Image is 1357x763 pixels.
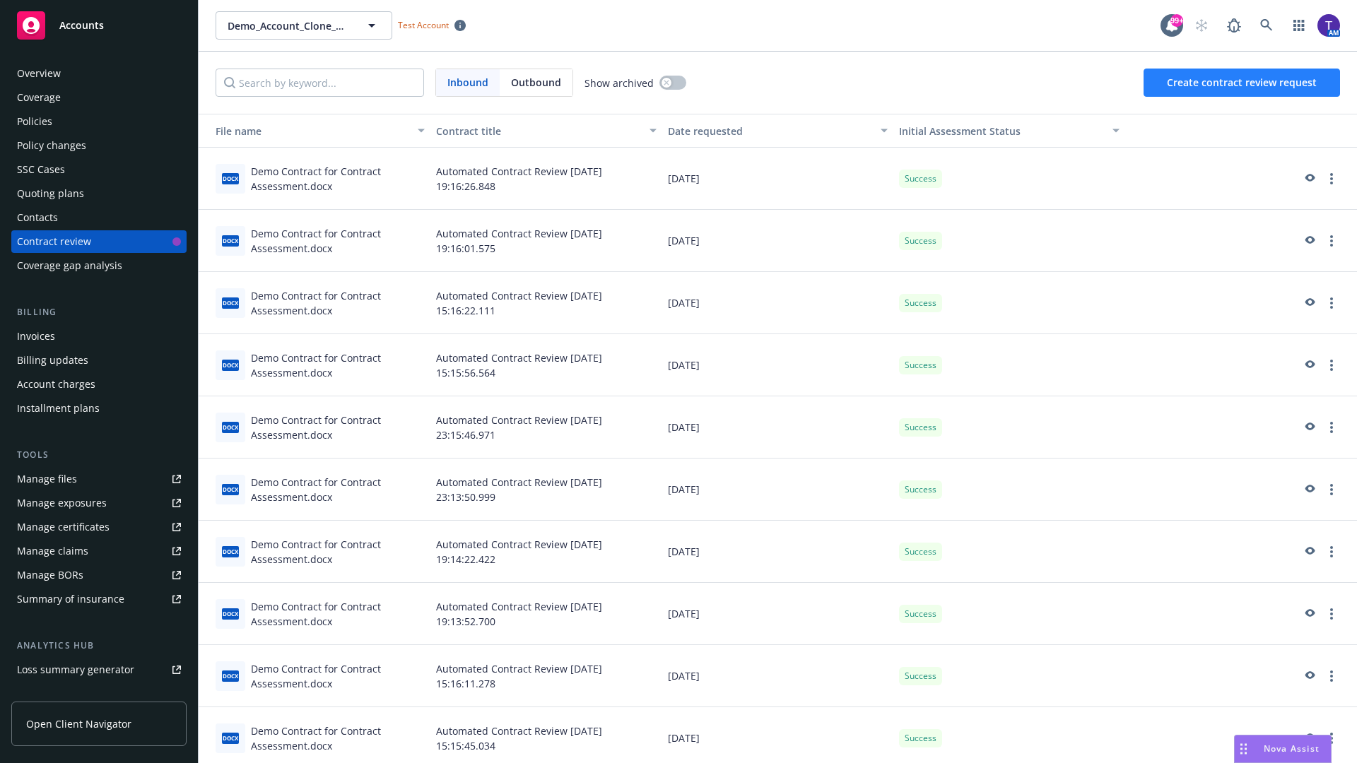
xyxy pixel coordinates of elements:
[17,230,91,253] div: Contract review
[11,349,187,372] a: Billing updates
[662,148,894,210] div: [DATE]
[1300,668,1317,685] a: preview
[11,158,187,181] a: SSC Cases
[1220,11,1248,40] a: Report a Bug
[11,468,187,490] a: Manage files
[17,62,61,85] div: Overview
[905,483,936,496] span: Success
[11,305,187,319] div: Billing
[11,134,187,157] a: Policy changes
[17,588,124,610] div: Summary of insurance
[11,448,187,462] div: Tools
[430,334,662,396] div: Automated Contract Review [DATE] 15:15:56.564
[251,413,425,442] div: Demo Contract for Contract Assessment.docx
[222,422,239,432] span: docx
[222,297,239,308] span: docx
[17,516,110,538] div: Manage certificates
[17,397,100,420] div: Installment plans
[11,182,187,205] a: Quoting plans
[662,396,894,459] div: [DATE]
[11,639,187,653] div: Analytics hub
[251,475,425,504] div: Demo Contract for Contract Assessment.docx
[222,235,239,246] span: docx
[905,172,936,185] span: Success
[222,173,239,184] span: docx
[905,297,936,309] span: Success
[1323,605,1340,622] a: more
[1235,735,1252,762] div: Drag to move
[662,334,894,396] div: [DATE]
[905,545,936,558] span: Success
[905,235,936,247] span: Success
[430,583,662,645] div: Automated Contract Review [DATE] 19:13:52.700
[905,732,936,745] span: Success
[662,645,894,707] div: [DATE]
[905,670,936,682] span: Success
[1285,11,1313,40] a: Switch app
[11,588,187,610] a: Summary of insurance
[251,164,425,194] div: Demo Contract for Contract Assessment.docx
[430,272,662,334] div: Automated Contract Review [DATE] 15:16:22.111
[398,19,449,31] span: Test Account
[11,62,187,85] a: Overview
[26,716,131,731] span: Open Client Navigator
[1252,11,1281,40] a: Search
[222,484,239,495] span: docx
[899,124,1104,138] div: Toggle SortBy
[1323,419,1340,436] a: more
[1323,295,1340,312] a: more
[392,18,471,32] span: Test Account
[216,69,424,97] input: Search by keyword...
[668,124,873,138] div: Date requested
[1300,232,1317,249] a: preview
[447,75,488,90] span: Inbound
[251,288,425,318] div: Demo Contract for Contract Assessment.docx
[1300,170,1317,187] a: preview
[251,537,425,567] div: Demo Contract for Contract Assessment.docx
[17,492,107,514] div: Manage exposures
[1323,170,1340,187] a: more
[251,226,425,256] div: Demo Contract for Contract Assessment.docx
[251,350,425,380] div: Demo Contract for Contract Assessment.docx
[11,86,187,109] a: Coverage
[222,608,239,619] span: docx
[1300,295,1317,312] a: preview
[584,76,654,90] span: Show archived
[905,359,936,372] span: Success
[1187,11,1216,40] a: Start snowing
[17,540,88,562] div: Manage claims
[11,564,187,586] a: Manage BORs
[1300,419,1317,436] a: preview
[17,349,88,372] div: Billing updates
[17,86,61,109] div: Coverage
[17,182,84,205] div: Quoting plans
[59,20,104,31] span: Accounts
[11,206,187,229] a: Contacts
[17,373,95,396] div: Account charges
[11,540,187,562] a: Manage claims
[11,492,187,514] a: Manage exposures
[1323,481,1340,498] a: more
[11,516,187,538] a: Manage certificates
[1300,543,1317,560] a: preview
[17,158,65,181] div: SSC Cases
[11,325,187,348] a: Invoices
[17,110,52,133] div: Policies
[662,210,894,272] div: [DATE]
[228,18,350,33] span: Demo_Account_Clone_QA_CR_Tests_Demo
[11,658,187,681] a: Loss summary generator
[1323,232,1340,249] a: more
[11,6,187,45] a: Accounts
[430,148,662,210] div: Automated Contract Review [DATE] 19:16:26.848
[662,114,894,148] button: Date requested
[500,69,572,96] span: Outbound
[11,230,187,253] a: Contract review
[11,373,187,396] a: Account charges
[222,733,239,743] span: docx
[430,645,662,707] div: Automated Contract Review [DATE] 15:16:11.278
[1323,543,1340,560] a: more
[436,124,641,138] div: Contract title
[17,254,122,277] div: Coverage gap analysis
[1167,76,1317,89] span: Create contract review request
